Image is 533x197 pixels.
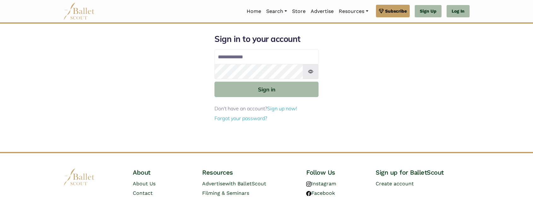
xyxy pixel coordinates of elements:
a: Sign Up [415,5,442,18]
a: Store [290,5,308,18]
a: Subscribe [376,5,410,17]
a: Facebook [306,190,335,196]
h4: Sign up for BalletScout [376,168,470,177]
a: Instagram [306,181,336,187]
a: Forgot your password? [214,115,267,121]
h4: About [133,168,192,177]
a: Resources [336,5,371,18]
img: instagram logo [306,182,311,187]
a: Log In [447,5,470,18]
img: logo [63,168,95,186]
a: About Us [133,181,155,187]
a: Search [264,5,290,18]
span: Subscribe [385,8,407,14]
a: Sign up now! [267,105,297,112]
a: Advertisewith BalletScout [202,181,266,187]
h1: Sign in to your account [214,34,319,44]
h4: Follow Us [306,168,366,177]
a: Create account [376,181,414,187]
a: Advertise [308,5,336,18]
a: Contact [133,190,153,196]
button: Sign in [214,82,319,97]
h4: Resources [202,168,296,177]
a: Filming & Seminars [202,190,249,196]
img: gem.svg [379,8,384,14]
p: Don't have an account? [214,105,319,113]
span: with BalletScout [225,181,266,187]
a: Home [244,5,264,18]
img: facebook logo [306,191,311,196]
